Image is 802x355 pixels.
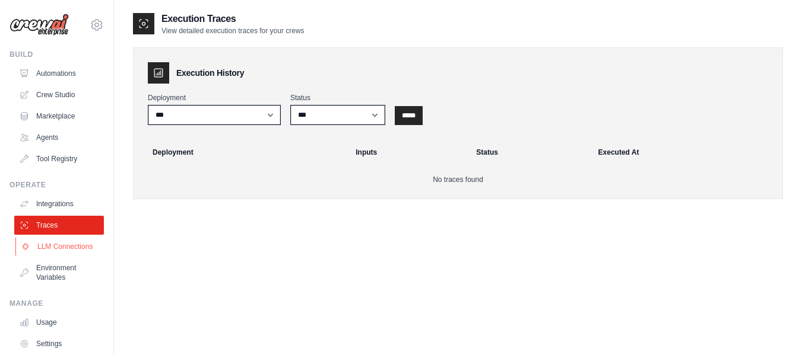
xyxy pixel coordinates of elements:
[348,139,469,165] th: Inputs
[14,85,104,104] a: Crew Studio
[14,107,104,126] a: Marketplace
[9,299,104,308] div: Manage
[14,128,104,147] a: Agents
[14,194,104,213] a: Integrations
[9,14,69,36] img: Logo
[176,67,244,79] h3: Execution History
[148,175,768,184] p: No traces found
[469,139,591,165] th: Status
[14,216,104,235] a: Traces
[290,93,385,103] label: Status
[14,258,104,287] a: Environment Variables
[161,12,305,26] h2: Execution Traces
[138,139,348,165] th: Deployment
[14,64,104,83] a: Automations
[14,313,104,332] a: Usage
[9,50,104,59] div: Build
[14,334,104,353] a: Settings
[591,139,778,165] th: Executed At
[161,26,305,36] p: View detailed execution traces for your crews
[15,237,105,256] a: LLM Connections
[148,93,281,103] label: Deployment
[14,149,104,168] a: Tool Registry
[9,180,104,190] div: Operate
